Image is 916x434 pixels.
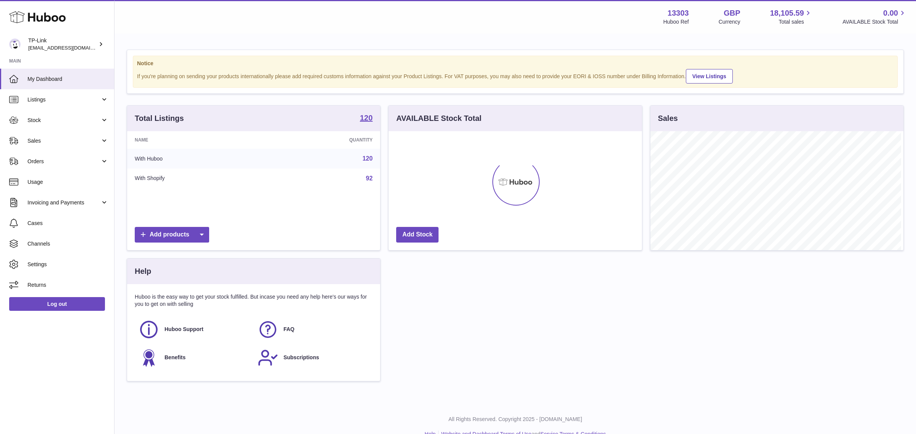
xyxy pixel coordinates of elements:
[842,8,907,26] a: 0.00 AVAILABLE Stock Total
[135,113,184,124] h3: Total Listings
[9,39,21,50] img: internalAdmin-13303@internal.huboo.com
[770,8,813,26] a: 18,105.59 Total sales
[121,416,910,423] p: All Rights Reserved. Copyright 2025 - [DOMAIN_NAME]
[27,158,100,165] span: Orders
[27,261,108,268] span: Settings
[27,76,108,83] span: My Dashboard
[164,354,185,361] span: Benefits
[27,117,100,124] span: Stock
[686,69,733,84] a: View Listings
[27,96,100,103] span: Listings
[28,37,97,51] div: TP-Link
[137,60,893,67] strong: Notice
[366,175,373,182] a: 92
[137,68,893,84] div: If you're planning on sending your products internationally please add required customs informati...
[396,227,439,243] a: Add Stock
[27,199,100,206] span: Invoicing and Payments
[127,149,264,169] td: With Huboo
[396,113,481,124] h3: AVAILABLE Stock Total
[883,8,898,18] span: 0.00
[719,18,740,26] div: Currency
[135,227,209,243] a: Add products
[360,114,373,123] a: 120
[27,137,100,145] span: Sales
[27,240,108,248] span: Channels
[668,8,689,18] strong: 13303
[360,114,373,122] strong: 120
[127,131,264,149] th: Name
[127,169,264,188] td: With Shopify
[28,45,112,51] span: [EMAIL_ADDRESS][DOMAIN_NAME]
[842,18,907,26] span: AVAILABLE Stock Total
[139,347,250,368] a: Benefits
[363,155,373,162] a: 120
[658,113,678,124] h3: Sales
[27,220,108,227] span: Cases
[770,8,804,18] span: 18,105.59
[9,297,105,311] a: Log out
[135,293,373,308] p: Huboo is the easy way to get your stock fulfilled. But incase you need any help here's our ways f...
[284,326,295,333] span: FAQ
[258,319,369,340] a: FAQ
[27,281,108,289] span: Returns
[284,354,319,361] span: Subscriptions
[258,347,369,368] a: Subscriptions
[139,319,250,340] a: Huboo Support
[135,266,151,276] h3: Help
[779,18,813,26] span: Total sales
[27,178,108,186] span: Usage
[164,326,203,333] span: Huboo Support
[264,131,381,149] th: Quantity
[724,8,740,18] strong: GBP
[663,18,689,26] div: Huboo Ref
